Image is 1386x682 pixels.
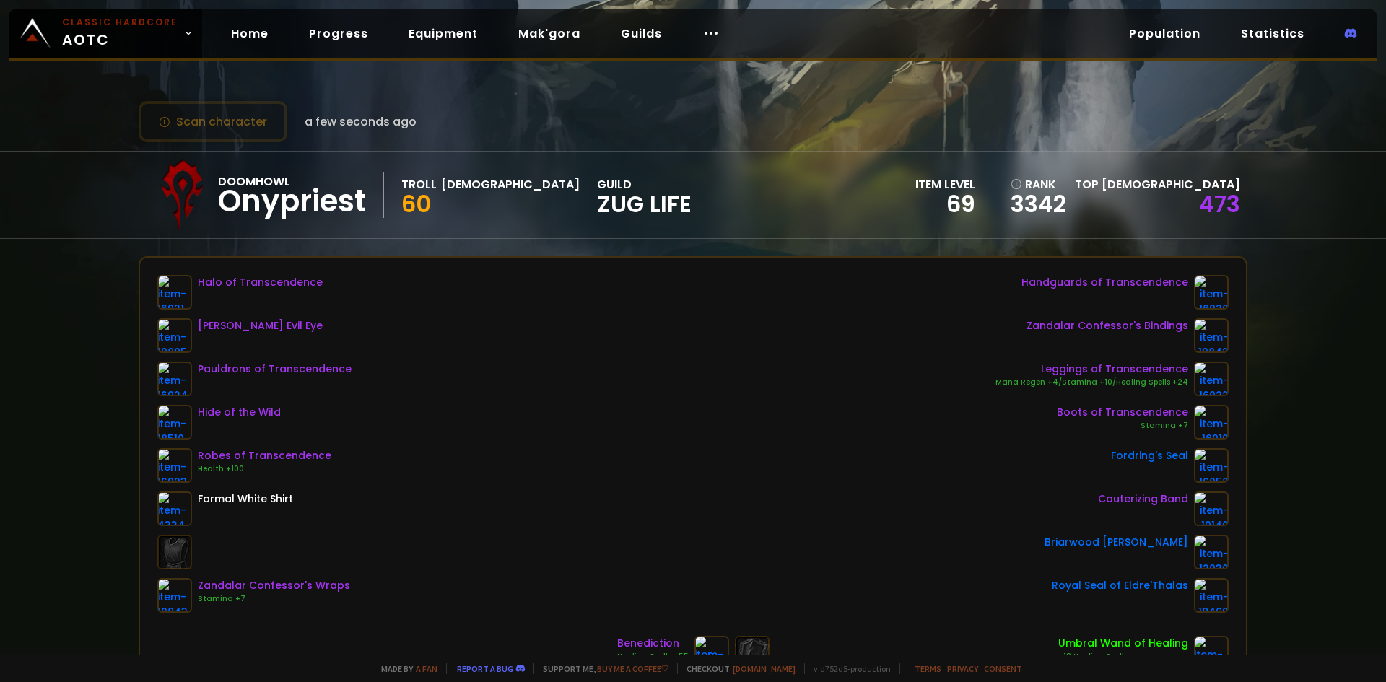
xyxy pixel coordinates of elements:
div: Formal White Shirt [198,491,293,507]
a: Report a bug [457,663,513,674]
span: Zug Life [597,193,692,215]
div: Umbral Wand of Healing [1058,636,1188,651]
div: Leggings of Transcendence [995,362,1188,377]
a: Classic HardcoreAOTC [9,9,202,58]
div: item level [915,175,975,193]
small: Classic Hardcore [62,16,178,29]
div: +13 Healing Spells [1058,651,1188,663]
img: item-4334 [157,491,192,526]
span: Checkout [677,663,796,674]
div: Hide of the Wild [198,405,281,420]
div: Robes of Transcendence [198,448,331,463]
a: [DOMAIN_NAME] [733,663,796,674]
div: [DEMOGRAPHIC_DATA] [441,175,580,193]
img: item-5216 [1194,636,1229,670]
span: AOTC [62,16,178,51]
a: Terms [915,663,941,674]
div: Stamina +7 [198,593,350,605]
a: Consent [984,663,1022,674]
div: Stamina +7 [1057,420,1188,432]
a: Guilds [609,19,674,48]
img: item-19140 [1194,491,1229,526]
a: a fan [416,663,437,674]
div: Troll [401,175,437,193]
img: item-16924 [157,362,192,396]
div: Pauldrons of Transcendence [198,362,352,377]
img: item-18510 [157,405,192,440]
a: Equipment [397,19,489,48]
img: item-12930 [1194,535,1229,569]
a: Mak'gora [507,19,592,48]
div: Royal Seal of Eldre'Thalas [1052,578,1188,593]
img: item-19842 [1194,318,1229,353]
a: Statistics [1229,19,1316,48]
button: Scan character [139,101,287,142]
div: Briarwood [PERSON_NAME] [1045,535,1188,550]
div: Zandalar Confessor's Bindings [1027,318,1188,333]
a: Progress [297,19,380,48]
span: v. d752d5 - production [804,663,891,674]
a: Privacy [947,663,978,674]
img: item-16921 [157,275,192,310]
div: Health +100 [198,463,331,475]
div: Top [1075,175,1240,193]
div: Doomhowl [218,172,366,191]
div: Halo of Transcendence [198,275,323,290]
div: 69 [915,193,975,215]
img: item-16923 [157,448,192,483]
span: [DEMOGRAPHIC_DATA] [1102,176,1240,193]
span: 60 [401,188,431,220]
a: 473 [1199,188,1240,220]
div: Zandalar Confessor's Wraps [198,578,350,593]
span: Support me, [533,663,668,674]
img: item-16058 [1194,448,1229,483]
img: item-16920 [1194,275,1229,310]
img: item-18469 [1194,578,1229,613]
div: Onypriest [218,191,366,212]
div: Handguards of Transcendence [1021,275,1188,290]
img: item-19885 [157,318,192,353]
span: Made by [372,663,437,674]
a: Population [1117,19,1212,48]
img: item-16922 [1194,362,1229,396]
img: item-18608 [694,636,729,670]
a: Home [219,19,280,48]
a: Buy me a coffee [597,663,668,674]
img: item-19843 [157,578,192,613]
div: guild [597,175,692,215]
span: a few seconds ago [305,113,417,131]
div: Cauterizing Band [1098,491,1188,507]
div: Fordring's Seal [1111,448,1188,463]
div: rank [1011,175,1066,193]
img: item-16919 [1194,405,1229,440]
div: Boots of Transcendence [1057,405,1188,420]
div: [PERSON_NAME] Evil Eye [198,318,323,333]
a: 3342 [1011,193,1066,215]
div: Healing Spells +55 [617,651,689,663]
div: Benediction [617,636,689,651]
div: Mana Regen +4/Stamina +10/Healing Spells +24 [995,377,1188,388]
